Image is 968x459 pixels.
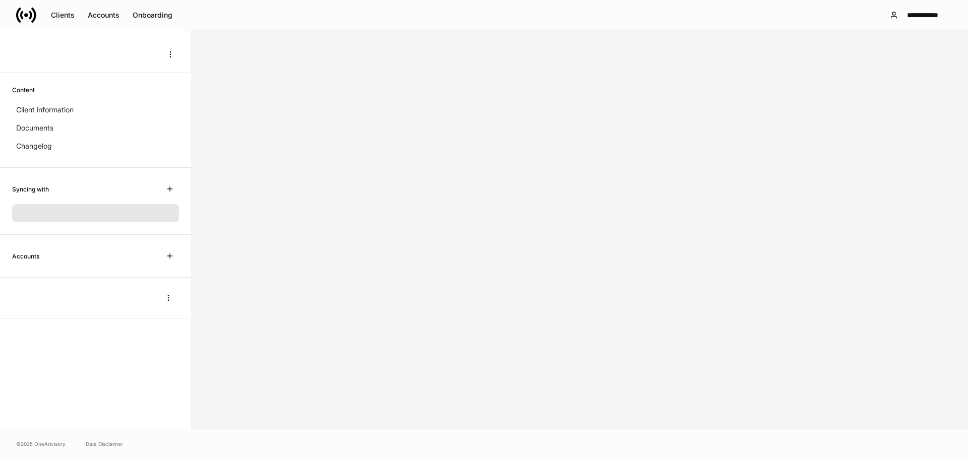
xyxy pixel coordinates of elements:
p: Changelog [16,141,52,151]
a: Client information [12,101,179,119]
h6: Content [12,85,35,95]
a: Documents [12,119,179,137]
button: Onboarding [126,7,179,23]
div: Accounts [88,12,119,19]
div: Onboarding [133,12,172,19]
p: Documents [16,123,53,133]
p: Client information [16,105,74,115]
a: Data Disclaimer [86,440,123,448]
a: Changelog [12,137,179,155]
h6: Accounts [12,251,39,261]
div: Clients [51,12,75,19]
button: Accounts [81,7,126,23]
h6: Syncing with [12,184,49,194]
button: Clients [44,7,81,23]
span: © 2025 OneAdvisory [16,440,66,448]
